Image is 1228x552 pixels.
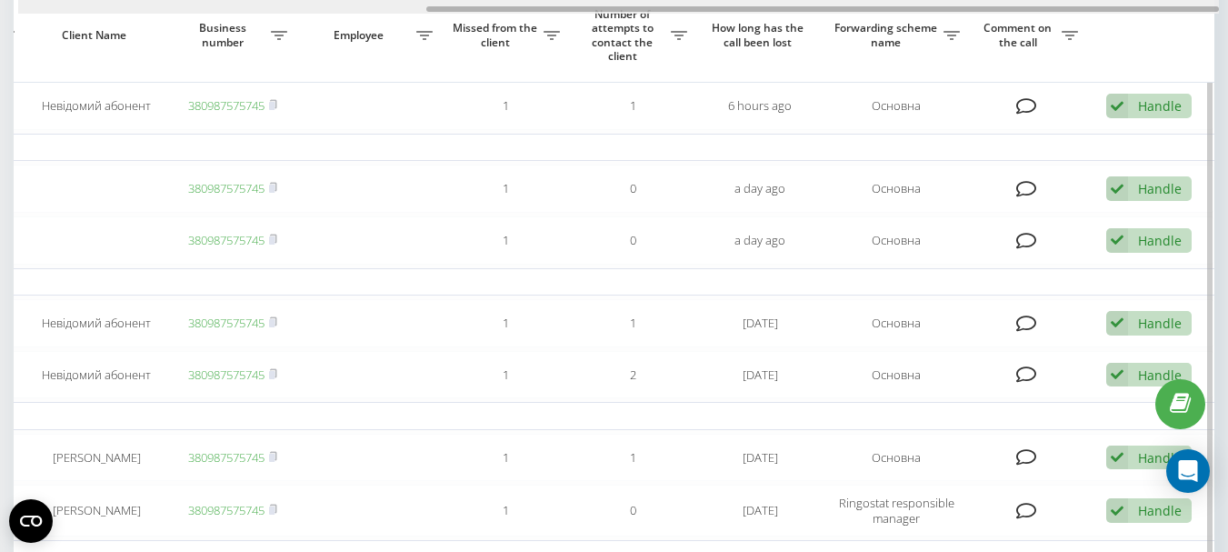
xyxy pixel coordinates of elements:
[696,485,824,536] td: [DATE]
[696,299,824,347] td: [DATE]
[188,502,265,518] a: 380987575745
[696,351,824,399] td: [DATE]
[578,7,671,64] span: Number of attempts to contact the client
[24,299,169,347] td: Невідомий абонент
[824,216,969,265] td: Основна
[178,21,271,49] span: Business number
[1138,232,1182,249] div: Handle
[442,485,569,536] td: 1
[188,315,265,331] a: 380987575745
[824,165,969,213] td: Основна
[24,485,169,536] td: [PERSON_NAME]
[24,82,169,130] td: Невідомий абонент
[24,434,169,482] td: [PERSON_NAME]
[569,434,696,482] td: 1
[1138,502,1182,519] div: Handle
[39,28,154,43] span: Client Name
[569,351,696,399] td: 2
[442,216,569,265] td: 1
[824,485,969,536] td: Ringostat responsible manager
[188,97,265,114] a: 380987575745
[833,21,943,49] span: Forwarding scheme name
[711,21,809,49] span: How long has the call been lost
[442,434,569,482] td: 1
[824,82,969,130] td: Основна
[442,82,569,130] td: 1
[188,180,265,196] a: 380987575745
[696,434,824,482] td: [DATE]
[569,485,696,536] td: 0
[1138,180,1182,197] div: Handle
[696,165,824,213] td: a day ago
[188,366,265,383] a: 380987575745
[569,165,696,213] td: 0
[24,351,169,399] td: Невідомий абонент
[442,165,569,213] td: 1
[569,299,696,347] td: 1
[9,499,53,543] button: Open CMP widget
[188,232,265,248] a: 380987575745
[451,21,544,49] span: Missed from the client
[1138,315,1182,332] div: Handle
[442,299,569,347] td: 1
[1166,449,1210,493] div: Open Intercom Messenger
[696,216,824,265] td: a day ago
[696,82,824,130] td: 6 hours ago
[442,351,569,399] td: 1
[824,351,969,399] td: Основна
[188,449,265,466] a: 380987575745
[305,28,416,43] span: Employee
[824,299,969,347] td: Основна
[1138,366,1182,384] div: Handle
[824,434,969,482] td: Основна
[978,21,1062,49] span: Comment on the call
[1138,97,1182,115] div: Handle
[569,216,696,265] td: 0
[1138,449,1182,467] div: Handle
[569,82,696,130] td: 1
